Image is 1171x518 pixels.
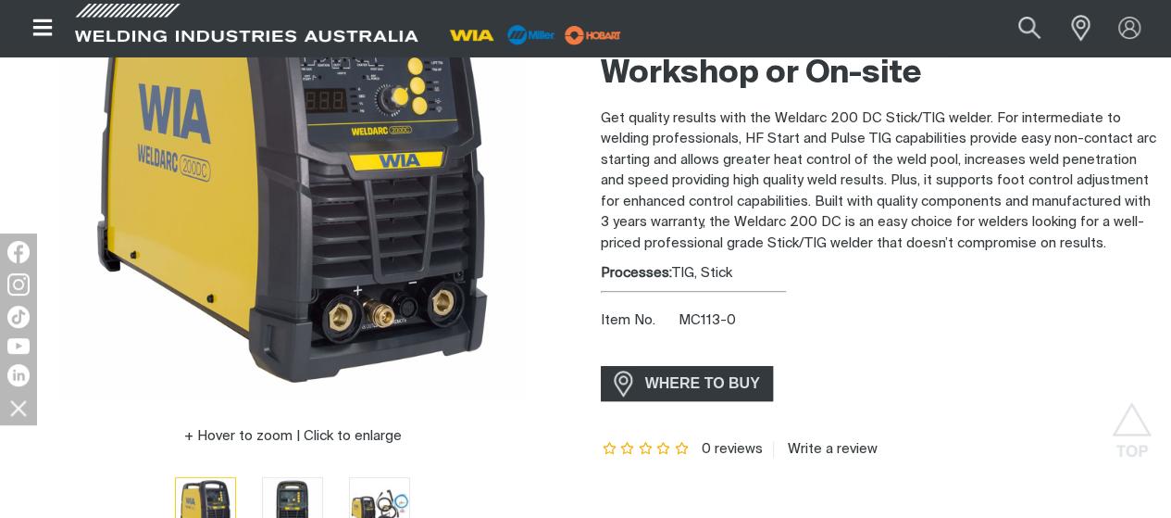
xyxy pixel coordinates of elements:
[173,425,413,448] button: Hover to zoom | Click to enlarge
[7,364,30,386] img: LinkedIn
[559,21,627,49] img: miller
[1111,402,1152,444] button: Scroll to top
[998,7,1061,49] button: Search products
[601,263,1157,284] div: TIG, Stick
[601,366,774,400] a: WHERE TO BUY
[679,313,736,327] span: MC113-0
[7,241,30,263] img: Facebook
[7,306,30,328] img: TikTok
[601,310,676,332] span: Item No.
[601,108,1157,255] p: Get quality results with the Weldarc 200 DC Stick/TIG welder. For intermediate to welding profess...
[601,266,672,280] strong: Processes:
[7,338,30,354] img: YouTube
[559,28,627,42] a: miller
[975,7,1061,49] input: Product name or item number...
[701,442,762,456] span: 0 reviews
[7,273,30,296] img: Instagram
[633,369,772,398] span: WHERE TO BUY
[601,443,691,456] span: Rating: {0}
[3,392,34,423] img: hide socials
[773,441,878,458] a: Write a review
